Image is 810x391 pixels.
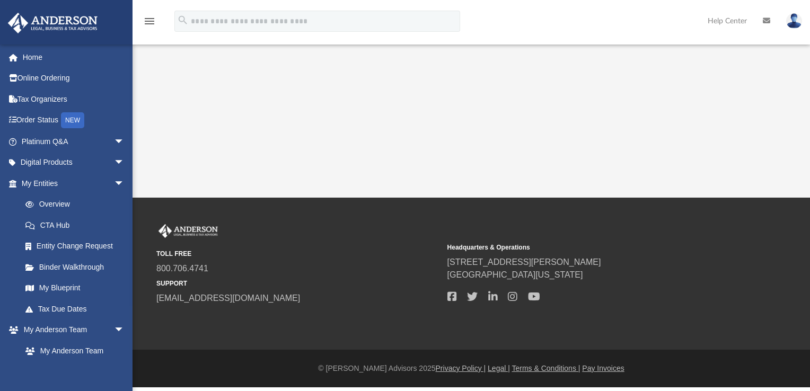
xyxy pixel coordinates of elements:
a: Digital Productsarrow_drop_down [7,152,140,173]
a: Legal | [488,364,510,372]
i: search [177,14,189,26]
a: Order StatusNEW [7,110,140,131]
a: [GEOGRAPHIC_DATA][US_STATE] [447,270,583,279]
span: arrow_drop_down [114,319,135,341]
a: Binder Walkthrough [15,256,140,278]
img: Anderson Advisors Platinum Portal [156,224,220,238]
a: Tax Organizers [7,88,140,110]
a: [STREET_ADDRESS][PERSON_NAME] [447,257,601,266]
a: menu [143,20,156,28]
a: Platinum Q&Aarrow_drop_down [7,131,140,152]
span: arrow_drop_down [114,131,135,153]
a: My Entitiesarrow_drop_down [7,173,140,194]
a: Terms & Conditions | [512,364,580,372]
a: My Blueprint [15,278,135,299]
div: NEW [61,112,84,128]
a: CTA Hub [15,215,140,236]
i: menu [143,15,156,28]
small: SUPPORT [156,279,440,288]
a: My Anderson Team [15,340,130,361]
a: Privacy Policy | [436,364,486,372]
a: 800.706.4741 [156,264,208,273]
a: Tax Due Dates [15,298,140,319]
span: arrow_drop_down [114,152,135,174]
img: Anderson Advisors Platinum Portal [5,13,101,33]
img: User Pic [786,13,802,29]
a: Home [7,47,140,68]
a: Entity Change Request [15,236,140,257]
small: Headquarters & Operations [447,243,731,252]
div: © [PERSON_NAME] Advisors 2025 [133,363,810,374]
a: Overview [15,194,140,215]
a: My Anderson Teamarrow_drop_down [7,319,135,341]
a: Online Ordering [7,68,140,89]
span: arrow_drop_down [114,173,135,194]
a: Pay Invoices [582,364,624,372]
small: TOLL FREE [156,249,440,259]
a: [EMAIL_ADDRESS][DOMAIN_NAME] [156,294,300,303]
